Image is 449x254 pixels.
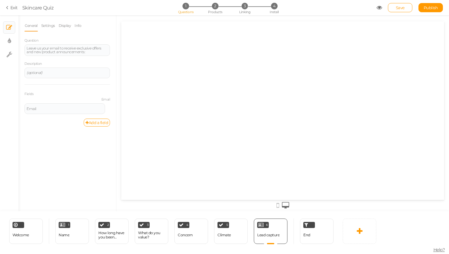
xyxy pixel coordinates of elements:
[239,10,250,14] span: Linking
[303,233,310,237] span: End
[178,10,194,14] span: Questions
[24,20,38,31] a: General
[226,223,228,226] span: 5
[41,20,55,31] a: Settings
[300,219,334,244] div: End
[135,219,168,244] div: 3 What do you value?
[231,3,259,9] li: 3 Linking
[58,20,71,31] a: Display
[59,233,69,237] div: Name
[254,219,287,244] div: 6 Lead capture
[266,223,268,226] span: 6
[396,5,405,10] span: Save
[27,46,108,54] div: Leave us your email to receive exclusive offers and new product announcements:
[22,4,54,11] div: Skincare Quiz
[6,5,18,11] a: Exit
[433,247,445,252] span: Help?
[214,219,248,244] div: 5 Climate
[68,223,69,226] span: 1
[27,70,42,75] em: (optional)
[271,3,277,9] span: 4
[174,219,208,244] div: 4 Concern
[13,233,29,237] span: Welcome
[178,233,193,237] div: Concern
[171,3,200,9] li: 1 Questions
[107,223,109,226] span: 2
[186,223,188,226] span: 4
[95,219,129,244] div: 2 How long have you been playing D&D?
[147,223,149,226] span: 3
[388,3,412,12] div: Save
[270,10,279,14] span: Install
[98,231,125,239] div: How long have you been playing D&D?
[138,231,165,239] div: What do you value?
[257,233,279,237] div: Lead capture
[24,62,42,66] label: Description
[424,5,438,10] span: Publish
[27,107,103,111] div: Email
[242,3,248,9] span: 3
[24,39,38,43] label: Question
[208,10,222,14] span: Products
[84,119,110,127] a: Add a field
[24,98,110,102] label: Email
[217,233,231,237] div: Climate
[9,219,43,244] div: Welcome
[260,3,288,9] li: 4 Install
[74,20,82,31] a: Info
[212,3,218,9] span: 2
[201,3,229,9] li: 2 Products
[55,219,89,244] div: 1 Name
[24,92,33,96] label: Fields
[182,3,189,9] span: 1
